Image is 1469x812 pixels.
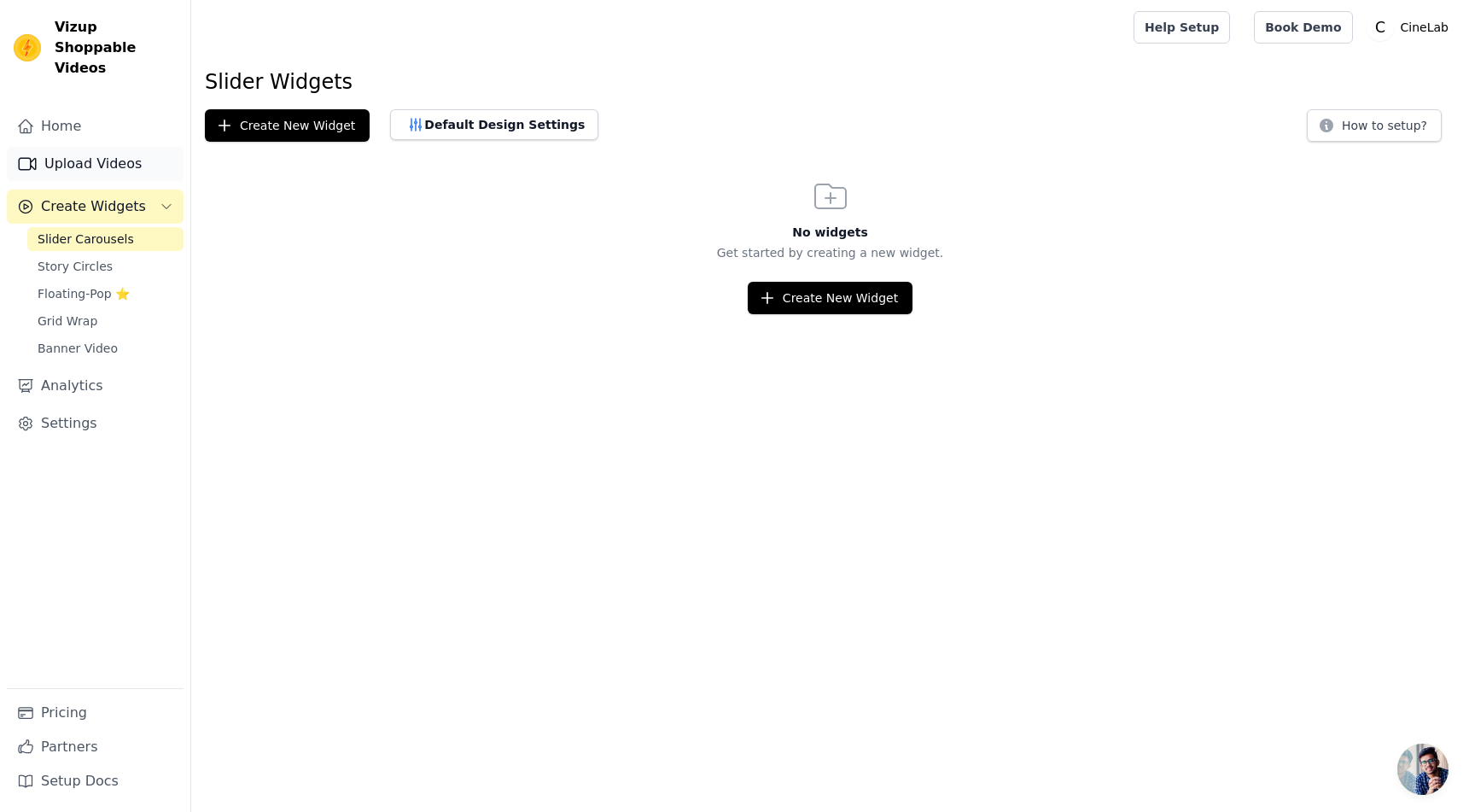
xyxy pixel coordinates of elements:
a: Help Setup [1134,11,1230,44]
span: Slider Carousels [38,231,134,248]
button: C CineLab [1367,12,1455,43]
button: Default Design Settings [390,109,598,140]
text: C [1375,19,1385,36]
button: How to setup? [1307,109,1442,142]
a: Setup Docs [7,764,184,798]
h1: Slider Widgets [205,68,1455,96]
a: Banner Video [27,336,184,360]
img: Vizup [14,34,41,61]
a: Floating-Pop ⭐ [27,282,184,306]
a: Upload Videos [7,147,184,181]
a: Partners [7,730,184,764]
a: Settings [7,406,184,441]
span: Story Circles [38,258,113,275]
span: Create Widgets [41,196,146,217]
button: Create New Widget [748,282,912,314]
span: Vizup Shoppable Videos [55,17,177,79]
h3: No widgets [191,224,1469,241]
p: Get started by creating a new widget. [191,244,1469,261]
a: Story Circles [27,254,184,278]
a: Analytics [7,369,184,403]
p: CineLab [1394,12,1455,43]
a: Slider Carousels [27,227,184,251]
a: Pricing [7,696,184,730]
a: Home [7,109,184,143]
a: Book Demo [1254,11,1352,44]
a: How to setup? [1307,121,1442,137]
span: Floating-Pop ⭐ [38,285,130,302]
button: Create New Widget [205,109,370,142]
div: Open chat [1397,744,1449,795]
span: Banner Video [38,340,118,357]
button: Create Widgets [7,190,184,224]
a: Grid Wrap [27,309,184,333]
span: Grid Wrap [38,313,97,330]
